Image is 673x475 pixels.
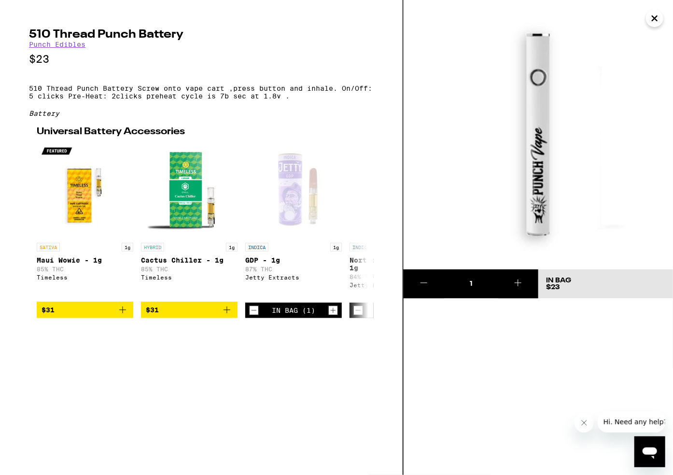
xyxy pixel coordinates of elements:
[350,256,446,272] p: Northern Lights #5 - 1g
[245,256,342,264] p: GDP - 1g
[42,306,55,314] span: $31
[37,256,133,264] p: Maui Wowie - 1g
[245,141,342,303] a: Open page for GDP - 1g from Jetty Extracts
[646,10,663,27] button: Close
[546,284,560,291] span: $23
[245,243,268,251] p: INDICA
[37,302,133,318] button: Add to bag
[37,127,366,137] h2: Universal Battery Accessories
[141,141,238,238] img: Timeless - Cactus Chiller - 1g
[29,110,374,117] div: Battery
[598,411,665,433] iframe: Message from company
[353,306,363,315] button: Decrement
[37,266,133,272] p: 85% THC
[350,243,373,251] p: INDICA
[141,302,238,318] button: Add to bag
[122,243,133,251] p: 1g
[141,243,164,251] p: HYBRID
[575,413,594,433] iframe: Close message
[29,84,374,100] p: 510 Thread Punch Battery Screw onto vape cart ,press button and inhale. On/Off: 5 clicks Pre-Heat...
[330,243,342,251] p: 1g
[141,141,238,302] a: Open page for Cactus Chiller - 1g from Timeless
[249,306,259,315] button: Decrement
[29,29,374,41] h2: 510 Thread Punch Battery
[29,53,374,65] p: $23
[6,7,70,14] span: Hi. Need any help?
[634,436,665,467] iframe: Button to launch messaging window
[141,274,238,280] div: Timeless
[444,279,498,289] div: 1
[245,266,342,272] p: 87% THC
[328,306,338,315] button: Increment
[245,274,342,280] div: Jetty Extracts
[146,306,159,314] span: $31
[29,41,85,48] a: Punch Edibles
[538,269,673,298] button: In Bag$23
[141,266,238,272] p: 85% THC
[37,274,133,280] div: Timeless
[350,274,446,280] p: 84% THC
[37,141,133,238] img: Timeless - Maui Wowie - 1g
[37,141,133,302] a: Open page for Maui Wowie - 1g from Timeless
[226,243,238,251] p: 1g
[272,307,315,314] div: In Bag (1)
[350,282,446,288] div: Jetty Extracts
[546,277,571,284] div: In Bag
[37,243,60,251] p: SATIVA
[141,256,238,264] p: Cactus Chiller - 1g
[350,141,446,303] a: Open page for Northern Lights #5 - 1g from Jetty Extracts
